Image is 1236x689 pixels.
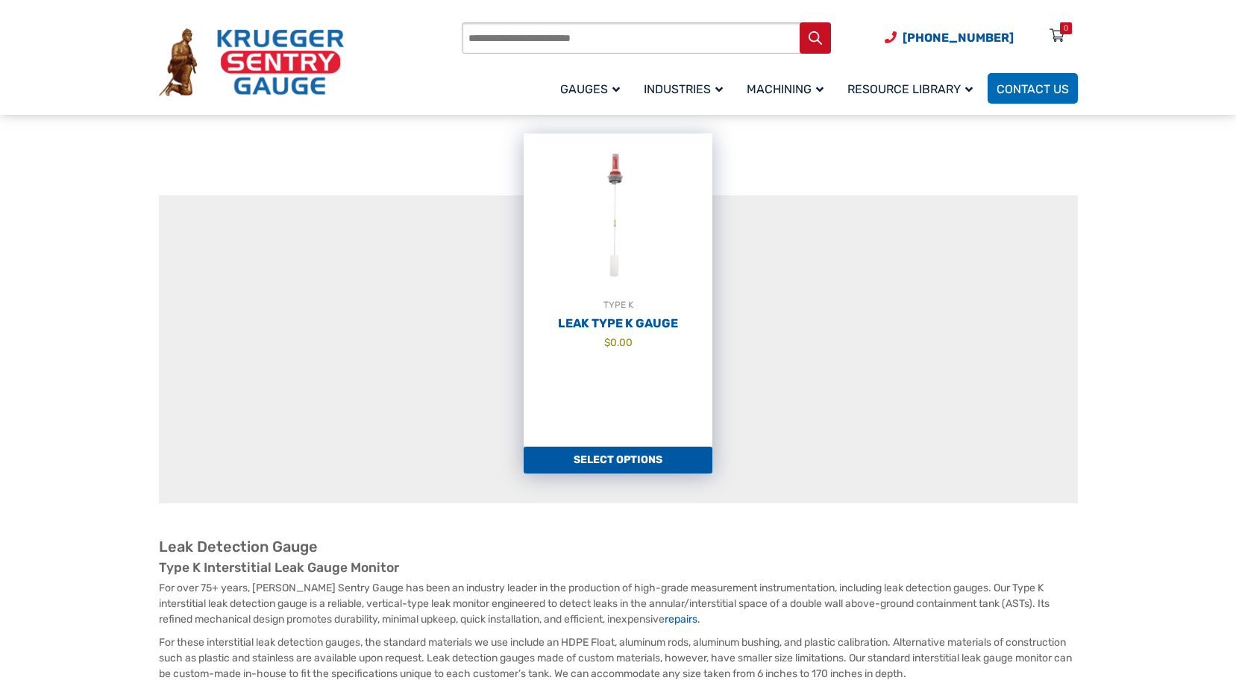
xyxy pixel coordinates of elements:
[738,71,838,106] a: Machining
[1064,22,1068,34] div: 0
[665,613,697,626] a: repairs
[524,316,712,331] h2: Leak Type K Gauge
[885,28,1014,47] a: Phone Number (920) 434-8860
[524,133,712,447] a: TYPE KLeak Type K Gauge $0.00
[604,336,633,348] bdi: 0.00
[604,336,610,348] span: $
[524,447,712,474] a: Add to cart: “Leak Type K Gauge”
[524,133,712,298] img: Leak Detection Gauge
[644,82,723,96] span: Industries
[159,560,1078,576] h3: Type K Interstitial Leak Gauge Monitor
[838,71,988,106] a: Resource Library
[159,538,1078,556] h2: Leak Detection Gauge
[635,71,738,106] a: Industries
[159,28,344,97] img: Krueger Sentry Gauge
[159,635,1078,682] p: For these interstitial leak detection gauges, the standard materials we use include an HDPE Float...
[903,31,1014,45] span: [PHONE_NUMBER]
[524,298,712,312] div: TYPE K
[560,82,620,96] span: Gauges
[847,82,973,96] span: Resource Library
[551,71,635,106] a: Gauges
[747,82,824,96] span: Machining
[988,73,1078,104] a: Contact Us
[159,580,1078,627] p: For over 75+ years, [PERSON_NAME] Sentry Gauge has been an industry leader in the production of h...
[997,82,1069,96] span: Contact Us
